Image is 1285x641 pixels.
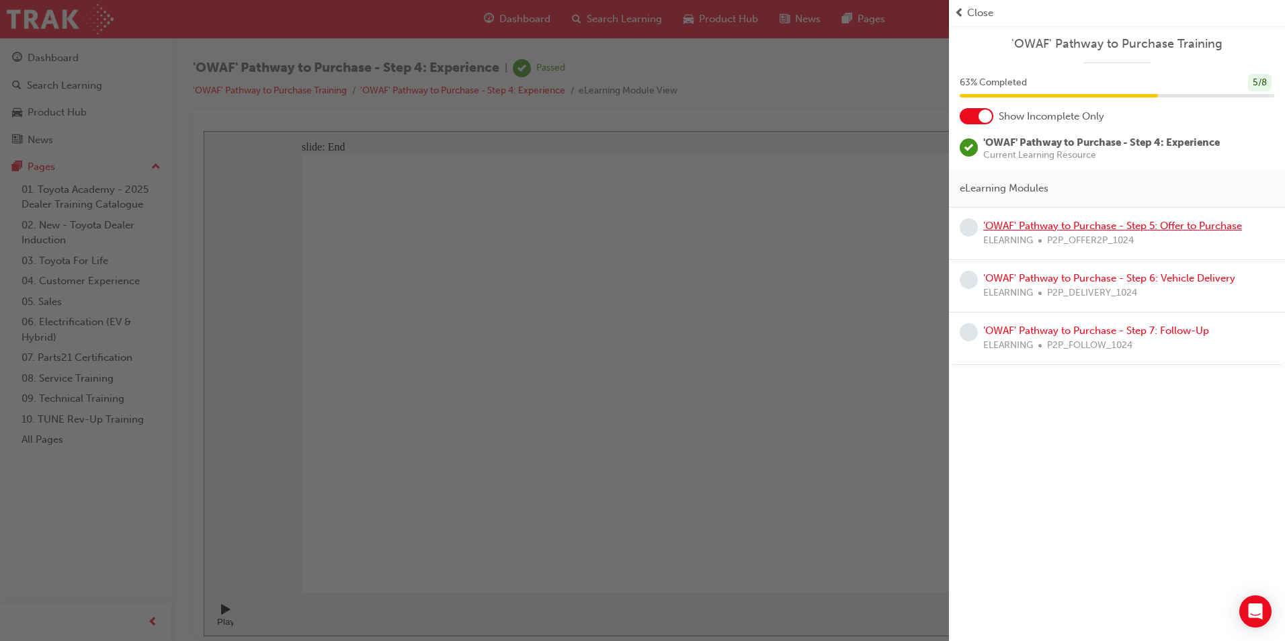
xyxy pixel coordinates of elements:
[983,286,1033,301] span: ELEARNING
[954,5,964,21] span: prev-icon
[983,233,1033,249] span: ELEARNING
[1248,74,1272,92] div: 5 / 8
[960,138,978,157] span: learningRecordVerb_PASS-icon
[7,472,30,495] button: Play (Ctrl+Alt+P)
[983,136,1220,148] span: 'OWAF' Pathway to Purchase - Step 4: Experience
[960,218,978,237] span: learningRecordVerb_NONE-icon
[1047,233,1134,249] span: P2P_OFFER2P_1024
[960,75,1027,91] span: 63 % Completed
[983,272,1235,284] a: 'OWAF' Pathway to Purchase - Step 6: Vehicle Delivery
[983,338,1033,353] span: ELEARNING
[960,271,978,289] span: learningRecordVerb_NONE-icon
[983,220,1242,232] a: 'OWAF' Pathway to Purchase - Step 5: Offer to Purchase
[11,486,34,506] div: Play (Ctrl+Alt+P)
[960,323,978,341] span: learningRecordVerb_NONE-icon
[983,325,1209,337] a: 'OWAF' Pathway to Purchase - Step 7: Follow-Up
[954,5,1280,21] button: prev-iconClose
[1239,595,1272,628] div: Open Intercom Messenger
[967,5,993,21] span: Close
[1047,286,1137,301] span: P2P_DELIVERY_1024
[7,462,30,505] div: playback controls
[960,36,1274,52] a: 'OWAF' Pathway to Purchase Training
[983,151,1220,160] span: Current Learning Resource
[999,109,1104,124] span: Show Incomplete Only
[960,181,1048,196] span: eLearning Modules
[1047,338,1132,353] span: P2P_FOLLOW_1024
